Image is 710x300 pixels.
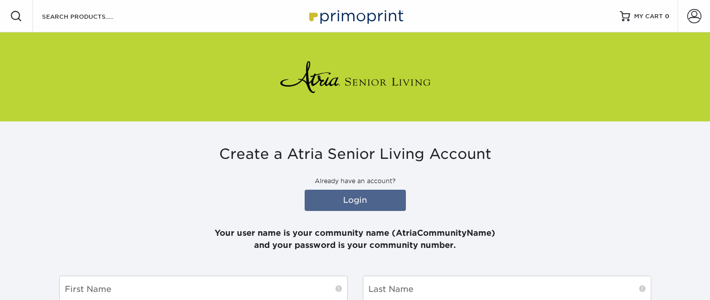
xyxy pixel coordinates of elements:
[59,146,651,163] h3: Create a Atria Senior Living Account
[59,215,651,251] p: Your user name is your community name (AtriaCommunityName) and your password is your community nu...
[665,13,670,20] span: 0
[305,5,406,27] img: Primoprint
[634,12,663,21] span: MY CART
[279,57,431,97] img: Atria Senior Living
[41,10,140,22] input: SEARCH PRODUCTS.....
[305,190,406,211] a: Login
[59,177,651,186] p: Already have an account?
